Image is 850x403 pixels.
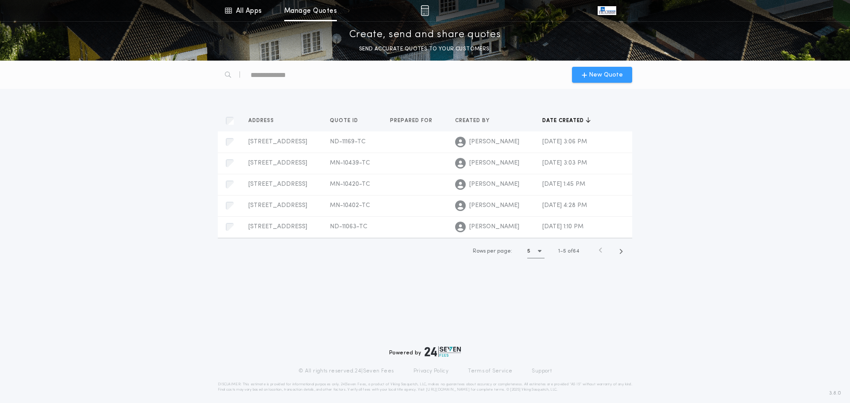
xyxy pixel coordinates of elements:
img: vs-icon [598,6,616,15]
span: MN-10420-TC [330,181,370,188]
span: [DATE] 4:28 PM [542,202,587,209]
span: [DATE] 1:10 PM [542,223,583,230]
img: logo [425,346,461,357]
p: Create, send and share quotes [349,28,501,42]
button: Address [248,116,281,125]
span: MN-10439-TC [330,160,370,166]
span: [PERSON_NAME] [469,180,519,189]
span: New Quote [589,70,623,80]
span: ND-11169-TC [330,138,366,145]
p: SEND ACCURATE QUOTES TO YOUR CUSTOMERS. [359,45,491,54]
span: [DATE] 1:45 PM [542,181,585,188]
span: [PERSON_NAME] [469,159,519,168]
span: [STREET_ADDRESS] [248,223,307,230]
button: New Quote [572,67,632,83]
span: Created by [455,117,491,124]
span: of 64 [568,247,579,255]
span: Prepared for [390,117,434,124]
span: Date created [542,117,586,124]
span: [STREET_ADDRESS] [248,202,307,209]
h1: 5 [527,247,530,256]
img: img [421,5,429,16]
span: [STREET_ADDRESS] [248,181,307,188]
span: ND-11063-TC [330,223,367,230]
button: Created by [455,116,496,125]
span: [DATE] 3:06 PM [542,138,587,145]
span: 5 [563,249,566,254]
button: Date created [542,116,591,125]
span: Rows per page: [473,249,512,254]
span: Address [248,117,276,124]
span: [STREET_ADDRESS] [248,138,307,145]
a: Privacy Policy [413,368,449,375]
span: [DATE] 3:03 PM [542,160,587,166]
div: Powered by [389,346,461,357]
p: DISCLAIMER: This estimate is provided for informational purposes only. 24|Seven Fees, a product o... [218,382,632,392]
span: [STREET_ADDRESS] [248,160,307,166]
a: Support [532,368,552,375]
span: [PERSON_NAME] [469,223,519,231]
button: 5 [527,244,545,258]
span: [PERSON_NAME] [469,138,519,146]
span: MN-10402-TC [330,202,370,209]
span: 3.8.0 [829,389,841,397]
span: Quote ID [330,117,360,124]
button: Quote ID [330,116,365,125]
span: [PERSON_NAME] [469,201,519,210]
p: © All rights reserved. 24|Seven Fees [298,368,394,375]
span: 1 [558,249,560,254]
a: [URL][DOMAIN_NAME] [426,388,470,391]
a: Terms of Service [468,368,512,375]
